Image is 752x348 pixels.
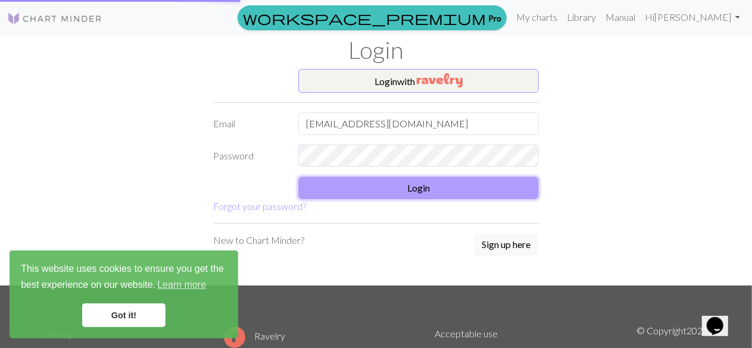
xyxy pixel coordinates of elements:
[435,328,498,339] a: Acceptable use
[562,5,601,29] a: Library
[475,233,539,257] a: Sign up here
[298,177,539,199] button: Login
[207,145,292,167] label: Password
[298,69,539,93] button: Loginwith
[601,5,640,29] a: Manual
[224,330,286,341] a: Ravelry
[417,73,463,87] img: Ravelry
[82,303,166,327] a: dismiss cookie message
[214,200,307,212] a: Forgot your password?
[640,5,745,29] a: Hi[PERSON_NAME]
[214,233,305,247] p: New to Chart Minder?
[243,10,486,26] span: workspace_premium
[238,5,507,30] a: Pro
[702,300,740,336] iframe: chat widget
[44,328,73,339] a: Library
[207,112,292,135] label: Email
[37,36,716,64] h1: Login
[21,262,227,294] span: This website uses cookies to ensure you get the best experience on our website.
[7,11,102,26] img: Logo
[475,233,539,256] button: Sign up here
[511,5,562,29] a: My charts
[10,250,238,338] div: cookieconsent
[155,276,208,294] a: learn more about cookies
